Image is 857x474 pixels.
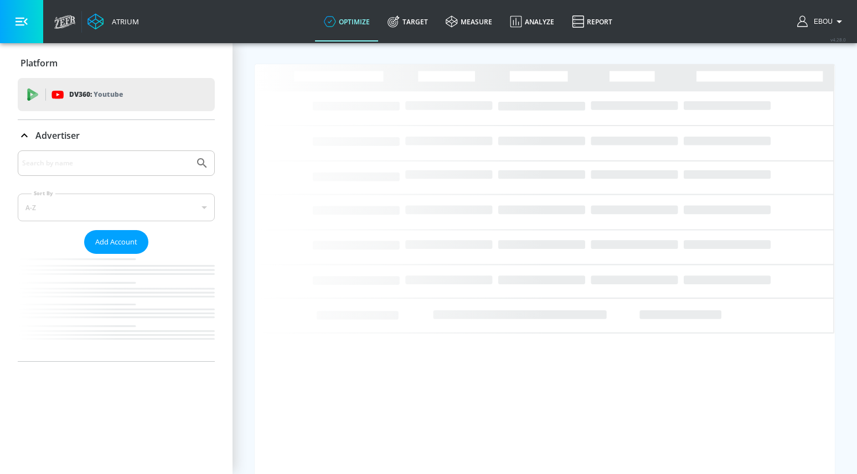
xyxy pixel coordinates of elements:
nav: list of Advertiser [18,254,215,361]
div: Atrium [107,17,139,27]
button: Add Account [84,230,148,254]
span: login as: ebou.njie@zefr.com [809,18,833,25]
a: Report [563,2,621,41]
div: A-Z [18,194,215,221]
button: Ebou [797,15,846,28]
p: DV360: [69,88,123,101]
input: Search by name [22,156,190,170]
span: Add Account [95,236,137,248]
a: measure [437,2,501,41]
a: Target [379,2,437,41]
a: optimize [315,2,379,41]
a: Analyze [501,2,563,41]
label: Sort By [32,190,55,197]
span: v 4.28.0 [830,37,846,43]
p: Advertiser [35,129,80,142]
div: Platform [18,48,215,79]
p: Platform [20,57,58,69]
div: Advertiser [18,150,215,361]
div: Advertiser [18,120,215,151]
p: Youtube [94,88,123,100]
div: DV360: Youtube [18,78,215,111]
a: Atrium [87,13,139,30]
